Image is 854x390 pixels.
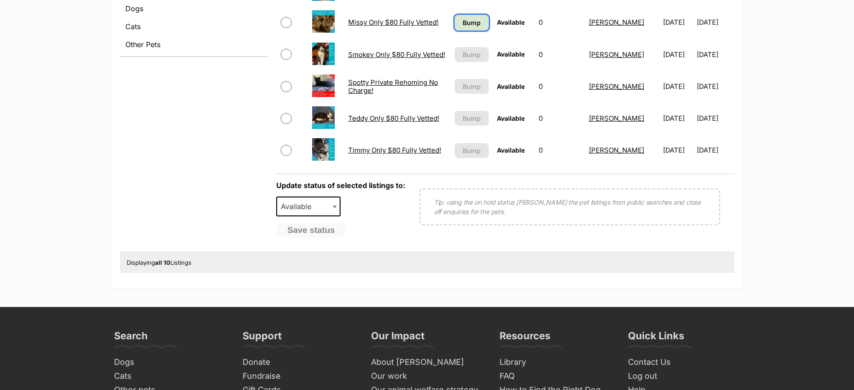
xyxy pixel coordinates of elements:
button: Bump [455,111,489,126]
a: [PERSON_NAME] [589,18,644,26]
td: 0 [535,135,584,166]
td: [DATE] [659,39,696,70]
a: Missy Only $80 Fully Vetted! [348,18,438,26]
a: FAQ [496,369,615,383]
a: Other Pets [120,36,267,53]
td: [DATE] [659,71,696,102]
a: Teddy Only $80 Fully Vetted! [348,114,439,123]
a: Dogs [120,0,267,17]
td: [DATE] [659,7,696,38]
a: [PERSON_NAME] [589,50,644,59]
a: [PERSON_NAME] [589,82,644,91]
button: Save status [276,223,346,237]
td: [DATE] [697,39,733,70]
h3: Our Impact [371,329,425,347]
span: Available [497,18,525,26]
span: Bump [463,114,481,123]
span: Available [497,114,525,122]
td: 0 [535,71,584,102]
a: Smokey Only $80 Fully Vetted! [348,50,445,59]
td: [DATE] [697,103,733,134]
td: 0 [535,39,584,70]
td: 0 [535,103,584,134]
a: [PERSON_NAME] [589,146,644,154]
button: Bump [455,143,489,158]
h3: Quick Links [628,329,684,347]
span: Available [497,146,525,154]
a: Cats [120,18,267,35]
a: Contact Us [624,355,744,369]
a: Fundraise [239,369,358,383]
td: [DATE] [659,103,696,134]
h3: Resources [500,329,550,347]
span: Bump [463,82,481,91]
td: 0 [535,7,584,38]
td: [DATE] [659,135,696,166]
span: Available [276,197,341,216]
a: Library [496,355,615,369]
a: Spotty Private Rehoming No Charge! [348,78,438,94]
span: Bump [463,146,481,155]
span: Available [277,200,320,213]
a: Our work [367,369,487,383]
button: Bump [455,47,489,62]
span: Displaying Listings [127,259,191,266]
span: Bump [463,50,481,59]
p: Tip: using the on hold status [PERSON_NAME] the pet listings from public searches and close off e... [434,197,706,216]
span: Bump [463,18,481,27]
button: Bump [455,79,489,94]
label: Update status of selected listings to: [276,181,405,190]
h3: Search [114,329,148,347]
a: Log out [624,369,744,383]
span: Available [497,83,525,90]
td: [DATE] [697,135,733,166]
td: [DATE] [697,7,733,38]
a: Cats [111,369,230,383]
a: Dogs [111,355,230,369]
td: [DATE] [697,71,733,102]
span: Available [497,50,525,58]
a: [PERSON_NAME] [589,114,644,123]
a: Donate [239,355,358,369]
h3: Support [243,329,282,347]
a: About [PERSON_NAME] [367,355,487,369]
strong: all 10 [155,259,170,266]
a: Timmy Only $80 Fully Vetted! [348,146,441,154]
a: Bump [455,15,489,31]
